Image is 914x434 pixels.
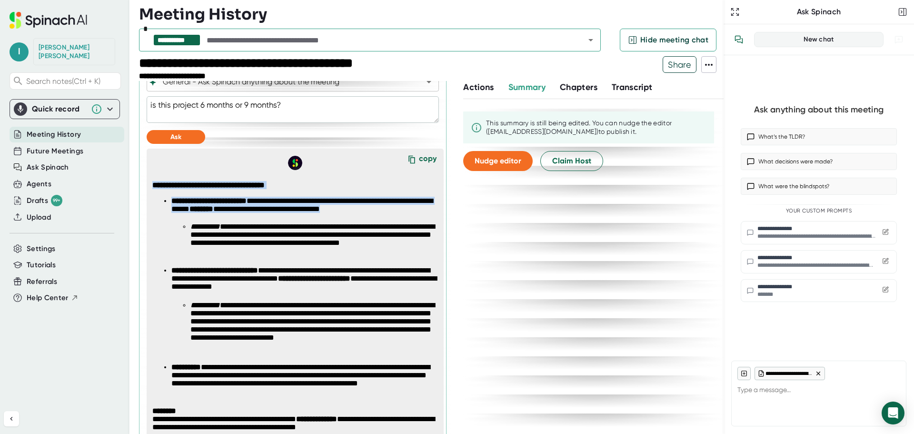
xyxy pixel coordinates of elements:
button: Meeting History [27,129,81,140]
textarea: is this project 6 months or 9 months? [147,96,439,123]
span: Hide meeting chat [640,34,708,46]
input: What can we do to help? [161,75,408,89]
span: Actions [463,82,494,92]
button: Close conversation sidebar [896,5,909,19]
button: Open [584,33,597,47]
button: Ask Spinach [27,162,69,173]
button: Agents [27,179,51,190]
span: Help Center [27,293,69,303]
button: Hide meeting chat [620,29,716,51]
button: Edit custom prompt [880,227,891,239]
button: Transcript [612,81,653,94]
div: Quick record [14,100,116,119]
button: Open [422,75,436,89]
div: Quick record [32,104,86,114]
span: Share [663,56,696,73]
button: What were the blindspots? [741,178,897,195]
div: LeAnne Ryan [39,43,110,60]
button: Help Center [27,293,79,303]
div: Ask Spinach [742,7,896,17]
button: Expand to Ask Spinach page [728,5,742,19]
button: Collapse sidebar [4,411,19,426]
button: Tutorials [27,260,56,271]
button: Upload [27,212,51,223]
div: 99+ [51,195,62,206]
button: Future Meetings [27,146,83,157]
button: Referrals [27,276,57,287]
span: Chapters [560,82,597,92]
div: Drafts [27,195,62,206]
button: Claim Host [540,151,603,171]
button: What decisions were made? [741,153,897,170]
button: Settings [27,243,56,254]
button: View conversation history [729,30,748,49]
span: Claim Host [552,155,591,167]
span: Nudge editor [475,156,521,165]
button: Chapters [560,81,597,94]
button: Edit custom prompt [880,284,891,296]
h3: Meeting History [139,5,267,23]
span: l [10,42,29,61]
button: What’s the TLDR? [741,128,897,145]
div: Your Custom Prompts [741,208,897,214]
div: This summary is still being edited. You can nudge the editor ([EMAIL_ADDRESS][DOMAIN_NAME]) to pu... [486,119,706,136]
button: Edit custom prompt [880,256,891,268]
span: Search notes (Ctrl + K) [26,77,118,86]
div: Open Intercom Messenger [882,402,904,424]
button: Share [663,56,696,73]
div: copy [419,154,437,167]
div: New chat [760,35,877,44]
div: Ask anything about this meeting [754,104,884,115]
button: Drafts 99+ [27,195,62,206]
button: Ask [147,130,205,144]
span: Transcript [612,82,653,92]
span: Ask [170,133,181,141]
button: Summary [508,81,546,94]
button: Actions [463,81,494,94]
button: Nudge editor [463,151,533,171]
span: Summary [508,82,546,92]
